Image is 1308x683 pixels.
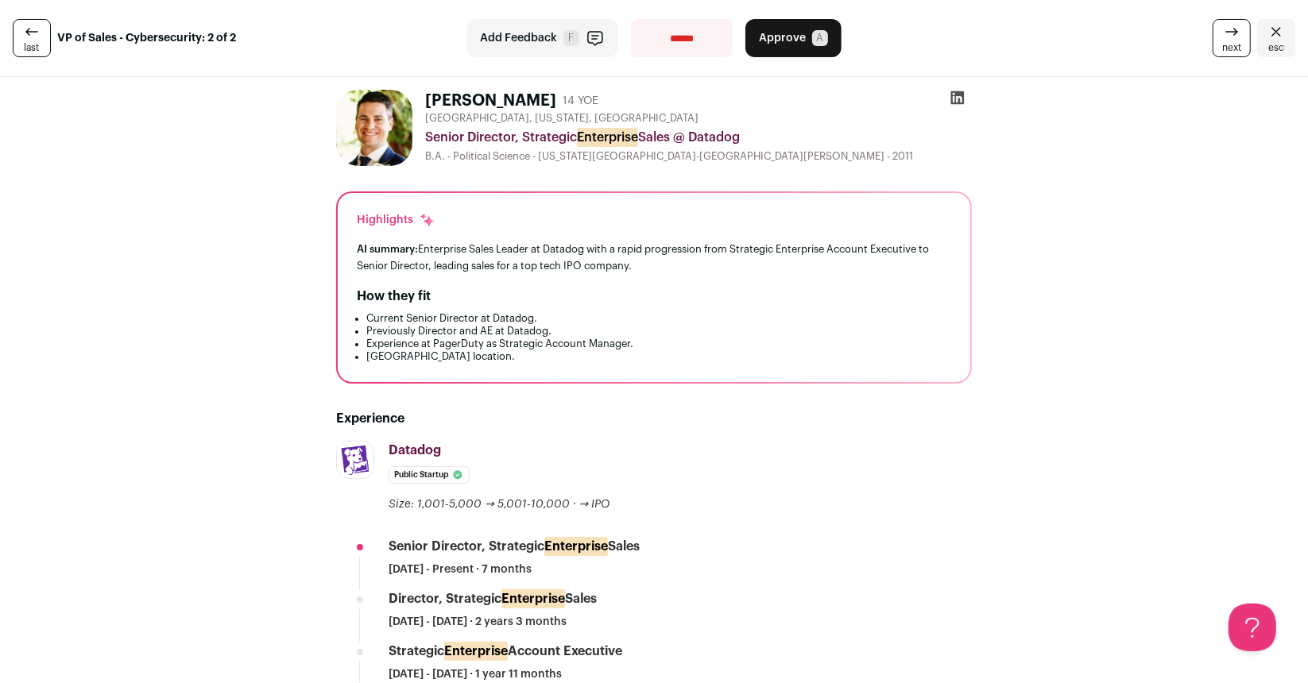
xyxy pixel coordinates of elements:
button: Approve A [745,19,842,57]
span: · [573,496,576,512]
li: Previously Director and AE at Datadog. [366,325,951,338]
span: Add Feedback [480,30,557,46]
span: → IPO [579,499,610,510]
span: AI summary: [357,244,418,254]
img: 3cf2d869455403aec4475ac3a0e340a0b90e18f910fd270038c26884c39eae4c [336,90,412,166]
li: Experience at PagerDuty as Strategic Account Manager. [366,338,951,350]
mark: Enterprise [544,537,608,556]
span: [DATE] - [DATE] · 2 years 3 months [389,614,567,630]
div: Enterprise Sales Leader at Datadog with a rapid progression from Strategic Enterprise Account Exe... [357,241,951,274]
span: esc [1268,41,1284,54]
mark: Enterprise [501,589,565,608]
iframe: Help Scout Beacon - Open [1229,604,1276,651]
img: 0721ae5c561563f1475dee62986f5bdaf2d581547a54b689c8d6b5512c2bda06.jpg [337,442,373,478]
div: Senior Director, Strategic Sales @ Datadog [425,128,972,147]
span: Size: 1,001-5,000 → 5,001-10,000 [389,499,570,510]
strong: VP of Sales - Cybersecurity: 2 of 2 [57,30,236,46]
span: Datadog [389,444,441,457]
mark: Enterprise [577,128,638,147]
div: 14 YOE [563,93,598,109]
li: Current Senior Director at Datadog. [366,312,951,325]
span: [DATE] - Present · 7 months [389,561,532,577]
a: last [13,19,51,57]
div: B.A. - Political Science - [US_STATE][GEOGRAPHIC_DATA]-[GEOGRAPHIC_DATA][PERSON_NAME] - 2011 [425,150,972,163]
mark: Enterprise [444,642,508,661]
div: Senior Director, Strategic Sales [389,538,640,555]
span: A [812,30,828,46]
h2: Experience [336,409,972,428]
div: Highlights [357,212,435,228]
span: Approve [759,30,806,46]
span: F [563,30,579,46]
div: Strategic Account Executive [389,642,622,660]
h2: How they fit [357,287,431,306]
span: last [25,41,40,54]
a: Close [1257,19,1295,57]
a: next [1213,19,1251,57]
li: Public Startup [389,466,470,484]
li: [GEOGRAPHIC_DATA] location. [366,350,951,363]
div: Director, Strategic Sales [389,590,597,608]
span: [DATE] - [DATE] · 1 year 11 months [389,666,562,682]
h1: [PERSON_NAME] [425,90,556,112]
span: [GEOGRAPHIC_DATA], [US_STATE], [GEOGRAPHIC_DATA] [425,112,699,125]
span: next [1222,41,1241,54]
button: Add Feedback F [466,19,618,57]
